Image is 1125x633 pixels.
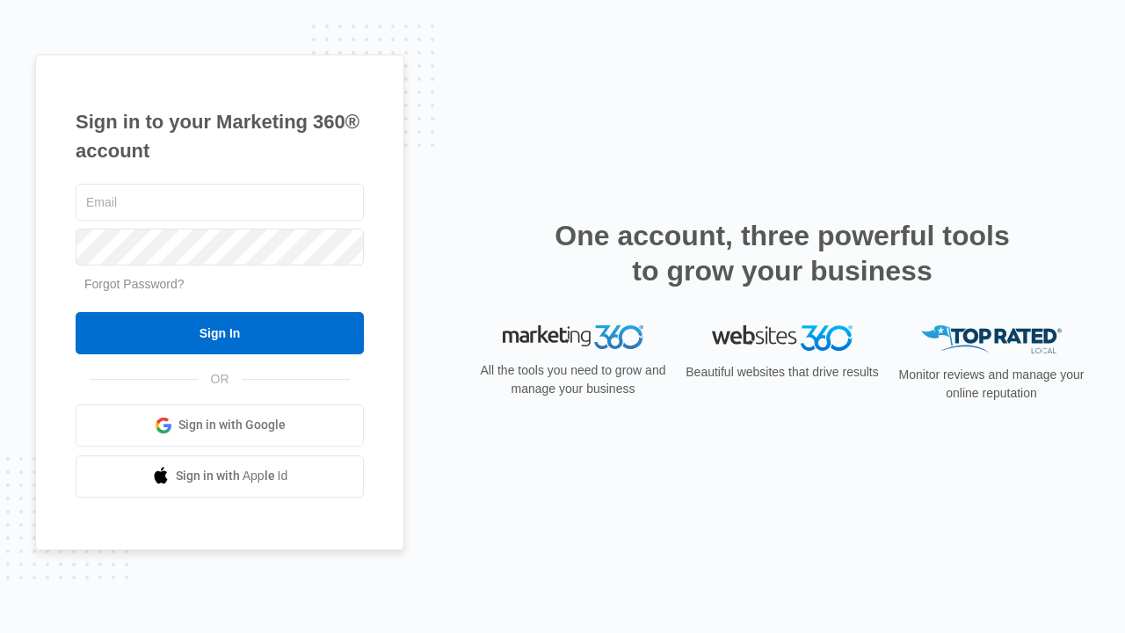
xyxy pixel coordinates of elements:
[76,455,364,498] a: Sign in with Apple Id
[684,363,881,382] p: Beautiful websites that drive results
[921,325,1062,354] img: Top Rated Local
[76,404,364,447] a: Sign in with Google
[178,416,286,434] span: Sign in with Google
[176,467,288,485] span: Sign in with Apple Id
[712,325,853,351] img: Websites 360
[549,218,1015,288] h2: One account, three powerful tools to grow your business
[76,312,364,354] input: Sign In
[503,325,643,350] img: Marketing 360
[76,107,364,165] h1: Sign in to your Marketing 360® account
[475,361,671,398] p: All the tools you need to grow and manage your business
[893,366,1090,403] p: Monitor reviews and manage your online reputation
[84,277,185,291] a: Forgot Password?
[76,184,364,221] input: Email
[199,370,242,389] span: OR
